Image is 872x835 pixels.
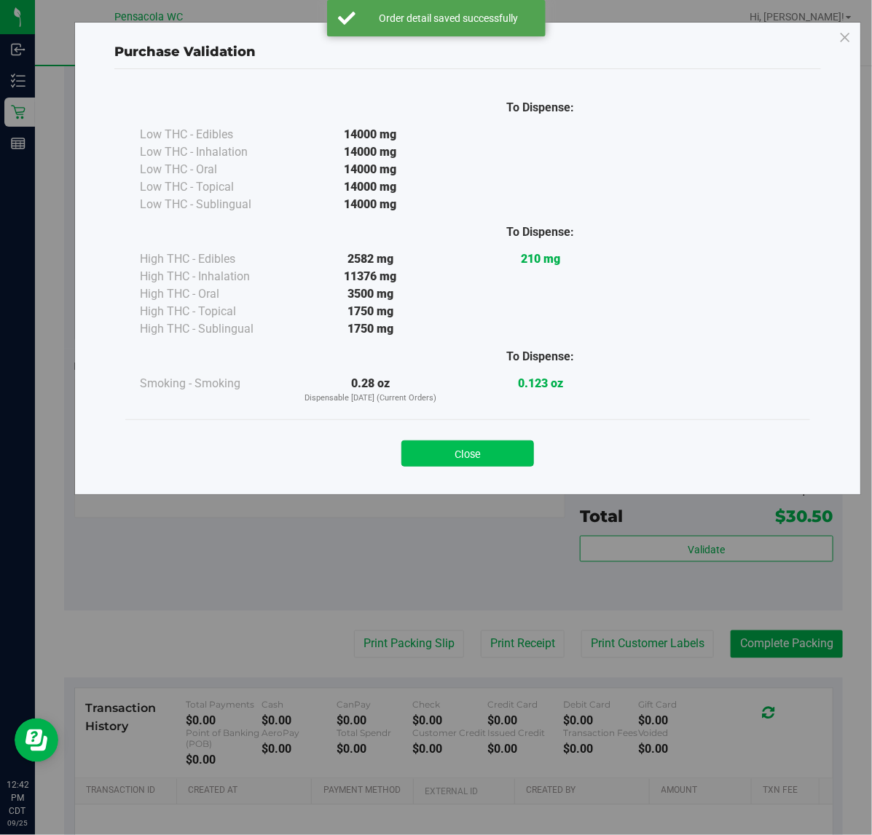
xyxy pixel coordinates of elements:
[140,250,286,268] div: High THC - Edibles
[286,178,455,196] div: 14000 mg
[455,99,625,116] div: To Dispense:
[286,375,455,405] div: 0.28 oz
[140,161,286,178] div: Low THC - Oral
[455,348,625,365] div: To Dispense:
[286,196,455,213] div: 14000 mg
[114,44,256,60] span: Purchase Validation
[286,392,455,405] p: Dispensable [DATE] (Current Orders)
[140,303,286,320] div: High THC - Topical
[140,268,286,285] div: High THC - Inhalation
[140,320,286,338] div: High THC - Sublingual
[364,11,535,25] div: Order detail saved successfully
[286,303,455,320] div: 1750 mg
[286,143,455,161] div: 14000 mg
[401,440,534,467] button: Close
[140,196,286,213] div: Low THC - Sublingual
[286,250,455,268] div: 2582 mg
[286,126,455,143] div: 14000 mg
[518,376,563,390] strong: 0.123 oz
[286,161,455,178] div: 14000 mg
[140,375,286,392] div: Smoking - Smoking
[521,252,560,266] strong: 210 mg
[140,285,286,303] div: High THC - Oral
[15,719,58,762] iframe: Resource center
[286,285,455,303] div: 3500 mg
[455,223,625,241] div: To Dispense:
[140,178,286,196] div: Low THC - Topical
[140,126,286,143] div: Low THC - Edibles
[286,268,455,285] div: 11376 mg
[286,320,455,338] div: 1750 mg
[140,143,286,161] div: Low THC - Inhalation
